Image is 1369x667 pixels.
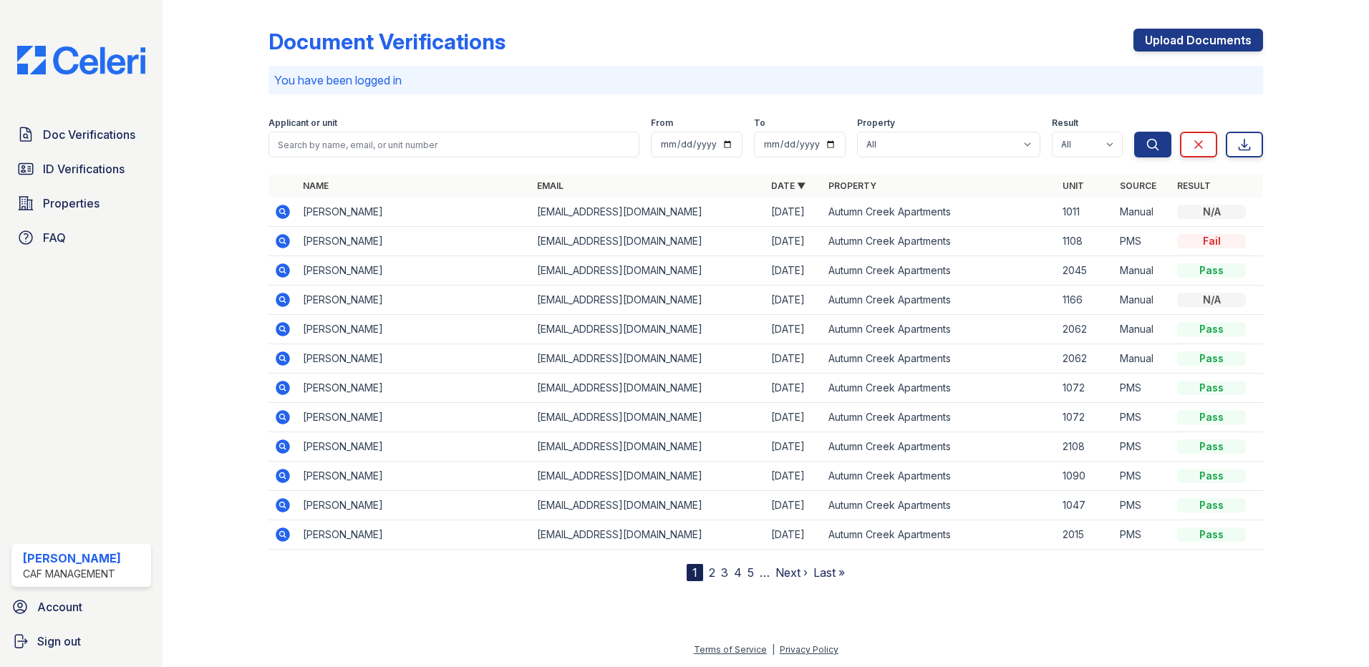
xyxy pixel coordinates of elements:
[297,198,531,227] td: [PERSON_NAME]
[1177,498,1246,512] div: Pass
[297,374,531,403] td: [PERSON_NAME]
[1177,527,1246,542] div: Pass
[823,256,1057,286] td: Autumn Creek Apartments
[43,229,66,246] span: FAQ
[823,227,1057,256] td: Autumn Creek Apartments
[771,180,806,191] a: Date ▼
[857,117,895,129] label: Property
[531,462,765,491] td: [EMAIL_ADDRESS][DOMAIN_NAME]
[297,403,531,432] td: [PERSON_NAME]
[37,598,82,615] span: Account
[1114,432,1171,462] td: PMS
[297,491,531,520] td: [PERSON_NAME]
[1057,344,1114,374] td: 2062
[765,374,823,403] td: [DATE]
[43,126,135,143] span: Doc Verifications
[694,644,767,655] a: Terms of Service
[6,46,157,74] img: CE_Logo_Blue-a8612792a0a2168367f1c8372b55b34899dd931a85d93a1a3d3e32e68fde9ad4.png
[1057,315,1114,344] td: 2062
[823,286,1057,315] td: Autumn Creek Apartments
[765,227,823,256] td: [DATE]
[765,256,823,286] td: [DATE]
[765,403,823,432] td: [DATE]
[1133,29,1263,52] a: Upload Documents
[687,564,703,581] div: 1
[1177,469,1246,483] div: Pass
[1177,322,1246,336] div: Pass
[1057,374,1114,403] td: 1072
[748,565,754,580] a: 5
[775,565,808,580] a: Next ›
[269,117,337,129] label: Applicant or unit
[1114,344,1171,374] td: Manual
[1114,286,1171,315] td: Manual
[274,72,1257,89] p: You have been logged in
[1177,205,1246,219] div: N/A
[1063,180,1084,191] a: Unit
[721,565,728,580] a: 3
[1177,410,1246,424] div: Pass
[1052,117,1078,129] label: Result
[1057,198,1114,227] td: 1011
[765,315,823,344] td: [DATE]
[11,223,151,252] a: FAQ
[765,344,823,374] td: [DATE]
[780,644,838,655] a: Privacy Policy
[823,198,1057,227] td: Autumn Creek Apartments
[297,462,531,491] td: [PERSON_NAME]
[43,160,125,177] span: ID Verifications
[823,432,1057,462] td: Autumn Creek Apartments
[823,344,1057,374] td: Autumn Creek Apartments
[531,315,765,344] td: [EMAIL_ADDRESS][DOMAIN_NAME]
[537,180,563,191] a: Email
[531,256,765,286] td: [EMAIL_ADDRESS][DOMAIN_NAME]
[1120,180,1156,191] a: Source
[1177,293,1246,307] div: N/A
[823,374,1057,403] td: Autumn Creek Apartments
[765,520,823,550] td: [DATE]
[754,117,765,129] label: To
[1114,491,1171,520] td: PMS
[1057,491,1114,520] td: 1047
[772,644,775,655] div: |
[1177,180,1211,191] a: Result
[1309,610,1355,653] iframe: chat widget
[1057,256,1114,286] td: 2045
[531,403,765,432] td: [EMAIL_ADDRESS][DOMAIN_NAME]
[651,117,673,129] label: From
[531,520,765,550] td: [EMAIL_ADDRESS][DOMAIN_NAME]
[1114,520,1171,550] td: PMS
[297,432,531,462] td: [PERSON_NAME]
[709,565,715,580] a: 2
[11,189,151,218] a: Properties
[269,29,505,54] div: Document Verifications
[828,180,876,191] a: Property
[734,565,742,580] a: 4
[1114,198,1171,227] td: Manual
[297,344,531,374] td: [PERSON_NAME]
[1114,256,1171,286] td: Manual
[1177,234,1246,248] div: Fail
[531,374,765,403] td: [EMAIL_ADDRESS][DOMAIN_NAME]
[760,564,770,581] span: …
[303,180,329,191] a: Name
[37,633,81,650] span: Sign out
[11,155,151,183] a: ID Verifications
[1114,374,1171,403] td: PMS
[823,315,1057,344] td: Autumn Creek Apartments
[531,432,765,462] td: [EMAIL_ADDRESS][DOMAIN_NAME]
[1114,462,1171,491] td: PMS
[297,286,531,315] td: [PERSON_NAME]
[1057,520,1114,550] td: 2015
[1177,439,1246,454] div: Pass
[297,315,531,344] td: [PERSON_NAME]
[1177,263,1246,278] div: Pass
[297,256,531,286] td: [PERSON_NAME]
[765,491,823,520] td: [DATE]
[823,491,1057,520] td: Autumn Creek Apartments
[531,198,765,227] td: [EMAIL_ADDRESS][DOMAIN_NAME]
[813,565,845,580] a: Last »
[1057,227,1114,256] td: 1108
[531,491,765,520] td: [EMAIL_ADDRESS][DOMAIN_NAME]
[531,286,765,315] td: [EMAIL_ADDRESS][DOMAIN_NAME]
